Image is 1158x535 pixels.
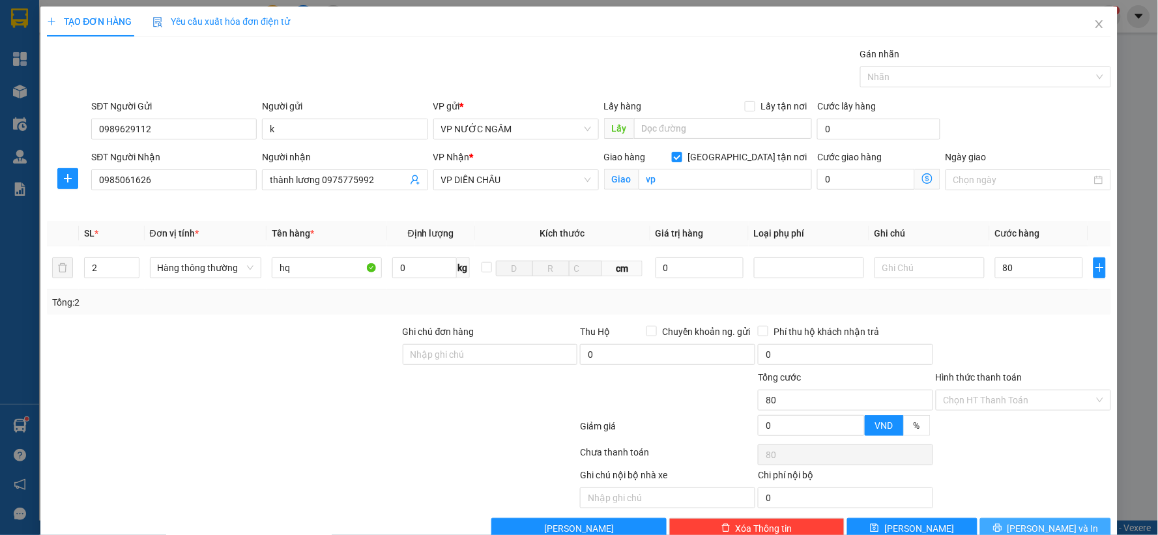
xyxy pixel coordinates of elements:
[946,152,987,162] label: Ngày giao
[749,221,869,246] th: Loại phụ phí
[91,150,257,164] div: SĐT Người Nhận
[604,101,642,111] span: Lấy hàng
[758,468,933,487] div: Chi phí nội bộ
[604,152,646,162] span: Giao hàng
[580,487,755,508] input: Nhập ghi chú
[995,228,1040,239] span: Cước hàng
[91,99,257,113] div: SĐT Người Gửi
[403,326,474,337] label: Ghi chú đơn hàng
[758,372,801,383] span: Tổng cước
[496,261,533,276] input: D
[579,445,757,468] div: Chưa thanh toán
[817,152,882,162] label: Cước giao hàng
[25,10,119,53] strong: CHUYỂN PHÁT NHANH AN PHÚ QUÝ
[817,169,915,190] input: Cước giao hàng
[23,55,120,100] span: [GEOGRAPHIC_DATA], [GEOGRAPHIC_DATA] ↔ [GEOGRAPHIC_DATA]
[433,152,470,162] span: VP Nhận
[52,295,447,310] div: Tổng: 2
[441,170,591,190] span: VP DIỄN CHÂU
[721,523,731,534] span: delete
[875,257,985,278] input: Ghi Chú
[84,228,94,239] span: SL
[860,49,900,59] label: Gán nhãn
[580,468,755,487] div: Ghi chú nội bộ nhà xe
[936,372,1022,383] label: Hình thức thanh toán
[1094,263,1105,273] span: plus
[262,99,427,113] div: Người gửi
[58,173,78,184] span: plus
[875,420,893,431] span: VND
[158,258,253,278] span: Hàng thông thường
[755,99,812,113] span: Lấy tận nơi
[817,119,940,139] input: Cước lấy hàng
[869,221,990,246] th: Ghi chú
[993,523,1002,534] span: printer
[441,119,591,139] span: VP NƯỚC NGẦM
[602,261,643,276] span: cm
[634,118,813,139] input: Dọc đường
[532,261,570,276] input: R
[47,17,56,26] span: plus
[272,257,382,278] input: VD: Bàn, Ghế
[768,325,884,339] span: Phí thu hộ khách nhận trả
[870,523,879,534] span: save
[639,169,813,190] input: Giao tận nơi
[580,326,610,337] span: Thu Hộ
[152,16,290,27] span: Yêu cầu xuất hóa đơn điện tử
[7,70,21,135] img: logo
[152,17,163,27] img: icon
[682,150,812,164] span: [GEOGRAPHIC_DATA] tận nơi
[656,257,744,278] input: 0
[1093,257,1106,278] button: plus
[57,168,78,189] button: plus
[922,173,933,184] span: dollar-circle
[1081,7,1118,43] button: Close
[410,175,420,185] span: user-add
[403,344,578,365] input: Ghi chú đơn hàng
[1094,19,1105,29] span: close
[540,228,585,239] span: Kích thước
[914,420,920,431] span: %
[569,261,602,276] input: C
[604,169,639,190] span: Giao
[457,257,470,278] span: kg
[52,257,73,278] button: delete
[657,325,755,339] span: Chuyển khoản ng. gửi
[817,101,876,111] label: Cước lấy hàng
[433,99,599,113] div: VP gửi
[656,228,704,239] span: Giá trị hàng
[604,118,634,139] span: Lấy
[953,173,1092,187] input: Ngày giao
[579,419,757,442] div: Giảm giá
[408,228,454,239] span: Định lượng
[262,150,427,164] div: Người nhận
[272,228,314,239] span: Tên hàng
[150,228,199,239] span: Đơn vị tính
[47,16,132,27] span: TẠO ĐƠN HÀNG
